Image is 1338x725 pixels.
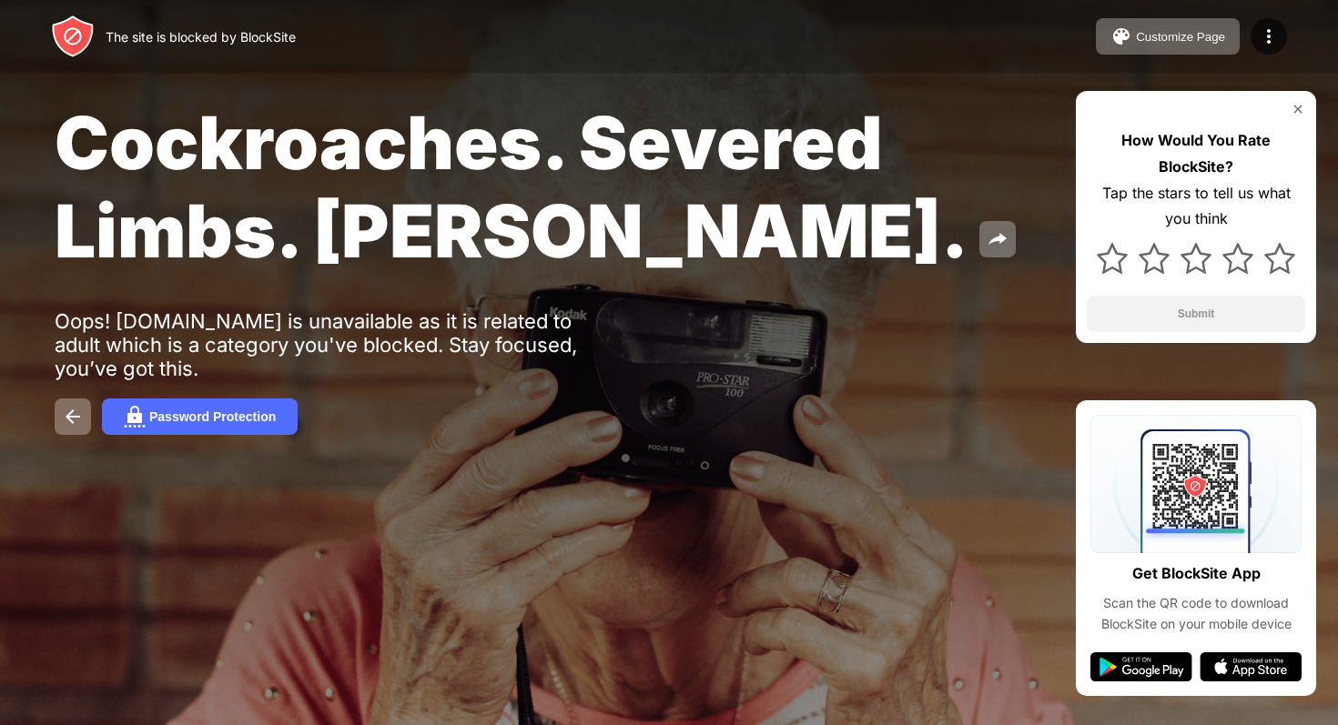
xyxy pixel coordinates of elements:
[55,98,968,275] span: Cockroaches. Severed Limbs. [PERSON_NAME].
[1087,127,1305,180] div: How Would You Rate BlockSite?
[55,309,617,380] div: Oops! [DOMAIN_NAME] is unavailable as it is related to adult which is a category you've blocked. ...
[1258,25,1280,47] img: menu-icon.svg
[1264,243,1295,274] img: star.svg
[51,15,95,58] img: header-logo.svg
[106,29,296,45] div: The site is blocked by BlockSite
[124,406,146,428] img: password.svg
[1132,560,1261,587] div: Get BlockSite App
[62,406,84,428] img: back.svg
[1291,102,1305,116] img: rate-us-close.svg
[1087,180,1305,233] div: Tap the stars to tell us what you think
[1097,243,1128,274] img: star.svg
[1139,243,1170,274] img: star.svg
[149,409,276,424] div: Password Protection
[1200,652,1302,681] img: app-store.svg
[1090,593,1302,634] div: Scan the QR code to download BlockSite on your mobile device
[1181,243,1211,274] img: star.svg
[1136,30,1225,44] div: Customize Page
[1090,652,1192,681] img: google-play.svg
[1222,243,1253,274] img: star.svg
[987,228,1009,250] img: share.svg
[1087,296,1305,332] button: Submit
[1110,25,1132,47] img: pallet.svg
[102,398,298,435] button: Password Protection
[1096,18,1240,55] button: Customize Page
